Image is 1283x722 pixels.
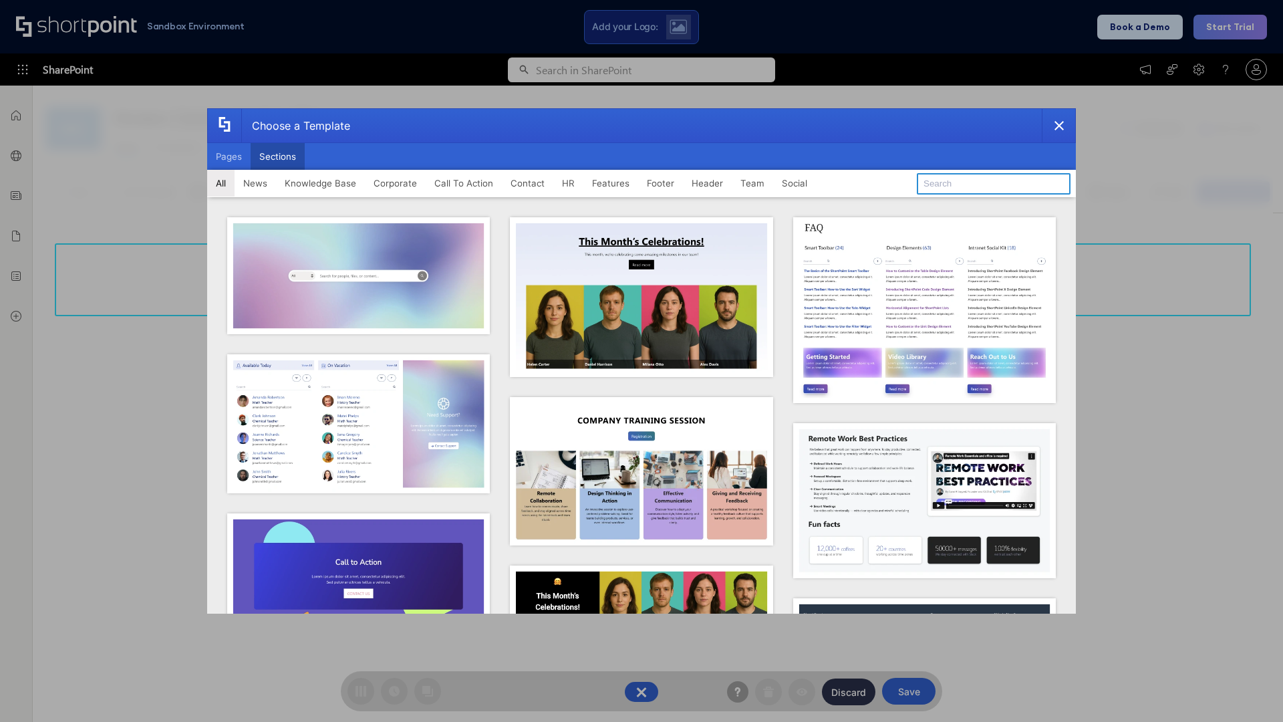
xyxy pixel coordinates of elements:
[241,109,350,142] div: Choose a Template
[251,143,305,170] button: Sections
[207,143,251,170] button: Pages
[502,170,553,197] button: Contact
[773,170,816,197] button: Social
[732,170,773,197] button: Team
[426,170,502,197] button: Call To Action
[917,173,1071,195] input: Search
[276,170,365,197] button: Knowledge Base
[235,170,276,197] button: News
[1216,658,1283,722] iframe: Chat Widget
[638,170,683,197] button: Footer
[207,170,235,197] button: All
[207,108,1076,614] div: template selector
[583,170,638,197] button: Features
[365,170,426,197] button: Corporate
[683,170,732,197] button: Header
[553,170,583,197] button: HR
